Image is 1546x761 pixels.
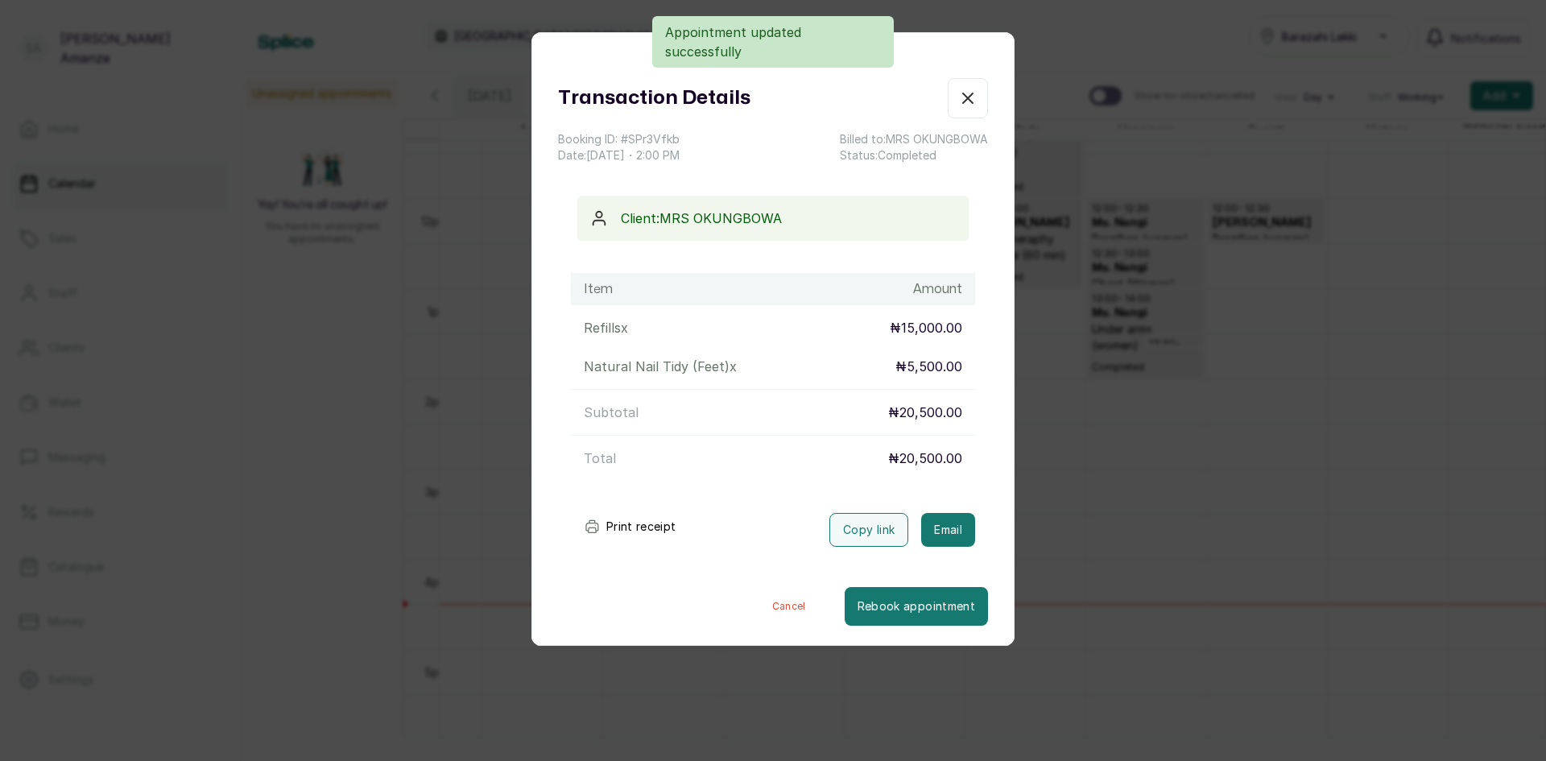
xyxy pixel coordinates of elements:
[558,147,680,163] p: Date: [DATE] ・ 2:00 PM
[584,403,639,422] p: Subtotal
[845,587,988,626] button: Rebook appointment
[558,131,680,147] p: Booking ID: # SPr3Vfkb
[584,357,737,376] p: Natural Nail Tidy (Feet) x
[584,279,613,299] h1: Item
[921,513,975,547] button: Email
[913,279,962,299] h1: Amount
[890,318,962,337] p: ₦15,000.00
[558,84,750,113] h1: Transaction Details
[840,131,988,147] p: Billed to: MRS OKUNGBOWA
[584,318,628,337] p: Refills x
[895,357,962,376] p: ₦5,500.00
[888,403,962,422] p: ₦20,500.00
[621,209,956,228] p: Client: MRS OKUNGBOWA
[840,147,988,163] p: Status: Completed
[829,513,908,547] button: Copy link
[571,511,689,543] button: Print receipt
[584,449,616,468] p: Total
[665,23,881,61] p: Appointment updated successfully
[734,587,845,626] button: Cancel
[888,449,962,468] p: ₦20,500.00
